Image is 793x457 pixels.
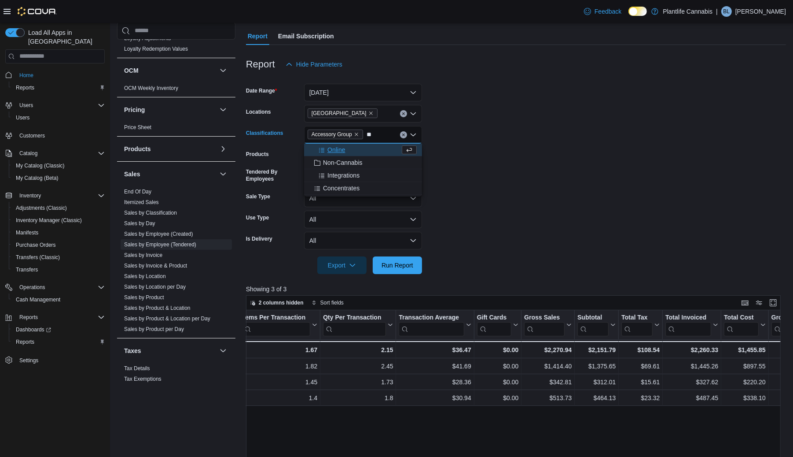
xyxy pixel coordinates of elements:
[278,27,334,45] span: Email Subscription
[2,311,108,323] button: Reports
[16,100,105,111] span: Users
[124,210,177,216] a: Sales by Classification
[246,59,275,70] h3: Report
[12,160,68,171] a: My Catalog (Classic)
[16,100,37,111] button: Users
[754,297,764,308] button: Display options
[5,65,105,390] nav: Complex example
[12,337,105,347] span: Reports
[16,190,105,201] span: Inventory
[323,361,393,372] div: 2.45
[12,294,64,305] a: Cash Management
[9,214,108,227] button: Inventory Manager (Classic)
[477,345,518,355] div: $0.00
[16,175,59,182] span: My Catalog (Beta)
[124,346,216,355] button: Taxes
[124,365,150,372] span: Tax Details
[724,313,758,322] div: Total Cost
[246,214,269,221] label: Use Type
[124,231,193,237] a: Sales by Employee (Created)
[16,229,38,236] span: Manifests
[16,130,105,141] span: Customers
[723,6,730,17] span: BL
[368,111,374,116] button: Remove Calgary - University District from selection in this group
[124,170,216,178] button: Sales
[16,282,105,293] span: Operations
[9,160,108,172] button: My Catalog (Classic)
[304,156,422,169] button: Non-Cannabis
[246,297,307,308] button: 2 columns hidden
[12,252,105,263] span: Transfers (Classic)
[25,28,105,46] span: Load All Apps in [GEOGRAPHIC_DATA]
[16,282,49,293] button: Operations
[124,305,191,311] a: Sales by Product & Location
[9,323,108,336] a: Dashboards
[12,252,63,263] a: Transfers (Classic)
[9,111,108,124] button: Users
[665,393,718,403] div: $487.45
[259,299,304,306] span: 2 columns hidden
[577,313,609,322] div: Subtotal
[18,7,57,16] img: Cova
[246,87,277,94] label: Date Range
[246,285,786,294] p: Showing 3 of 3
[399,313,471,336] button: Transaction Average
[628,7,647,16] input: Dark Mode
[124,66,216,75] button: OCM
[477,313,511,322] div: Gift Cards
[12,215,105,226] span: Inventory Manager (Classic)
[124,326,184,333] span: Sales by Product per Day
[524,345,572,355] div: $2,270.94
[663,6,712,17] p: Plantlife Cannabis
[124,284,186,290] a: Sales by Location per Day
[304,169,422,182] button: Integrations
[665,345,718,355] div: $2,260.33
[117,186,235,338] div: Sales
[382,261,413,270] span: Run Report
[304,182,422,195] button: Concentrates
[16,204,67,212] span: Adjustments (Classic)
[124,283,186,290] span: Sales by Location per Day
[124,294,164,301] a: Sales by Product
[124,241,196,248] span: Sales by Employee (Tendered)
[9,336,108,348] button: Reports
[124,220,155,227] span: Sales by Day
[724,361,765,372] div: $897.55
[12,227,105,238] span: Manifests
[9,172,108,184] button: My Catalog (Beta)
[124,263,187,269] a: Sales by Invoice & Product
[12,227,42,238] a: Manifests
[524,313,572,336] button: Gross Sales
[16,338,34,346] span: Reports
[477,393,518,403] div: $0.00
[9,227,108,239] button: Manifests
[621,345,660,355] div: $108.54
[621,393,660,403] div: $23.32
[12,82,38,93] a: Reports
[323,184,360,193] span: Concentrates
[124,199,159,206] span: Itemized Sales
[9,251,108,264] button: Transfers (Classic)
[124,326,184,332] a: Sales by Product per Day
[735,6,786,17] p: [PERSON_NAME]
[117,33,235,58] div: Loyalty
[124,315,210,322] span: Sales by Product & Location per Day
[665,313,711,336] div: Total Invoiced
[524,361,572,372] div: $1,414.40
[124,124,151,131] span: Price Sheet
[16,114,29,121] span: Users
[399,361,471,372] div: $41.69
[12,264,41,275] a: Transfers
[124,199,159,205] a: Itemized Sales
[124,170,140,178] h3: Sales
[2,353,108,366] button: Settings
[12,160,105,171] span: My Catalog (Classic)
[304,232,422,249] button: All
[19,72,33,79] span: Home
[724,377,765,387] div: $220.20
[124,294,164,301] span: Sales by Product
[242,377,318,387] div: 1.45
[323,377,393,387] div: 1.73
[16,242,56,249] span: Purchase Orders
[282,56,346,73] button: Hide Parameters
